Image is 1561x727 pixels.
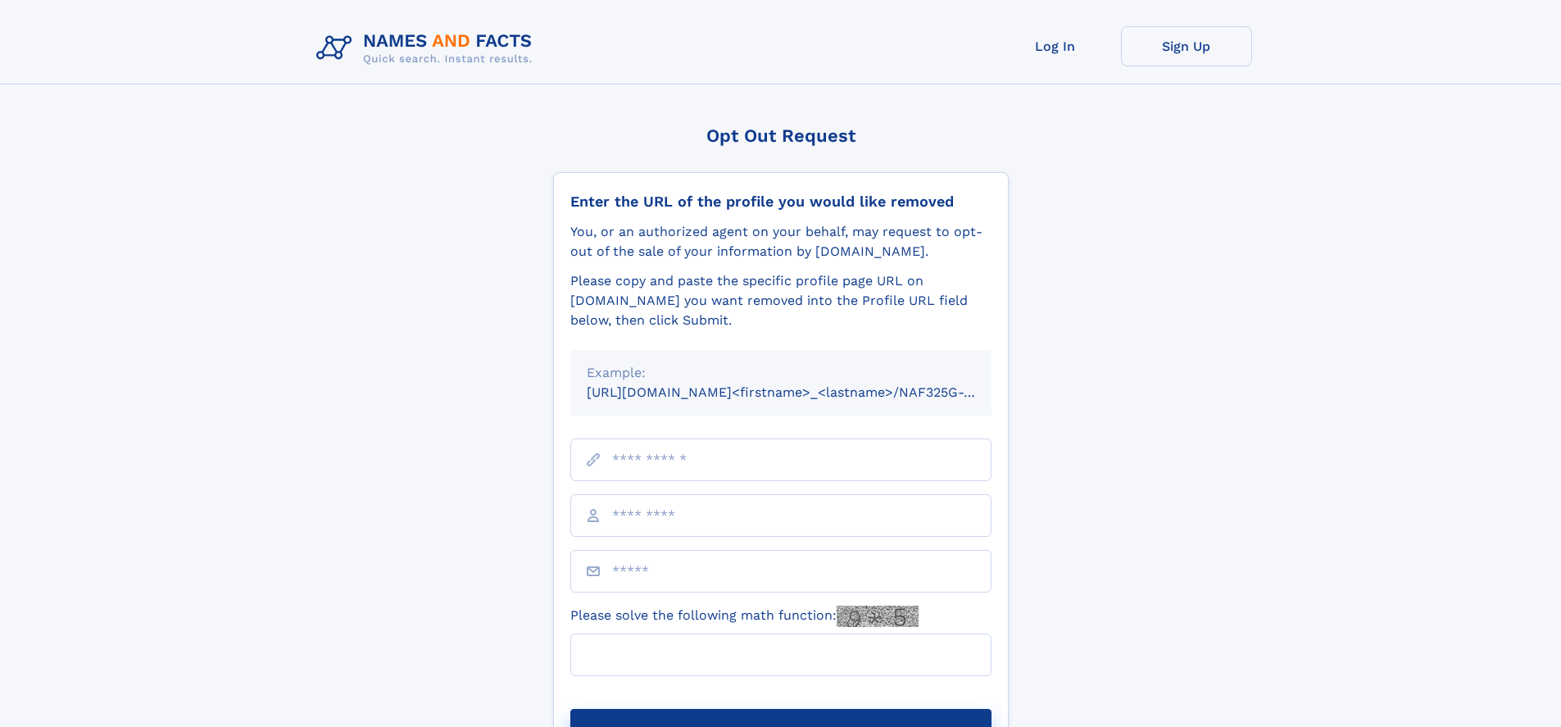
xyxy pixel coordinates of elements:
[570,193,992,211] div: Enter the URL of the profile you would like removed
[570,222,992,261] div: You, or an authorized agent on your behalf, may request to opt-out of the sale of your informatio...
[587,384,1023,400] small: [URL][DOMAIN_NAME]<firstname>_<lastname>/NAF325G-xxxxxxxx
[587,363,975,383] div: Example:
[310,26,546,70] img: Logo Names and Facts
[553,125,1009,146] div: Opt Out Request
[570,606,919,627] label: Please solve the following math function:
[1121,26,1252,66] a: Sign Up
[570,271,992,330] div: Please copy and paste the specific profile page URL on [DOMAIN_NAME] you want removed into the Pr...
[990,26,1121,66] a: Log In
